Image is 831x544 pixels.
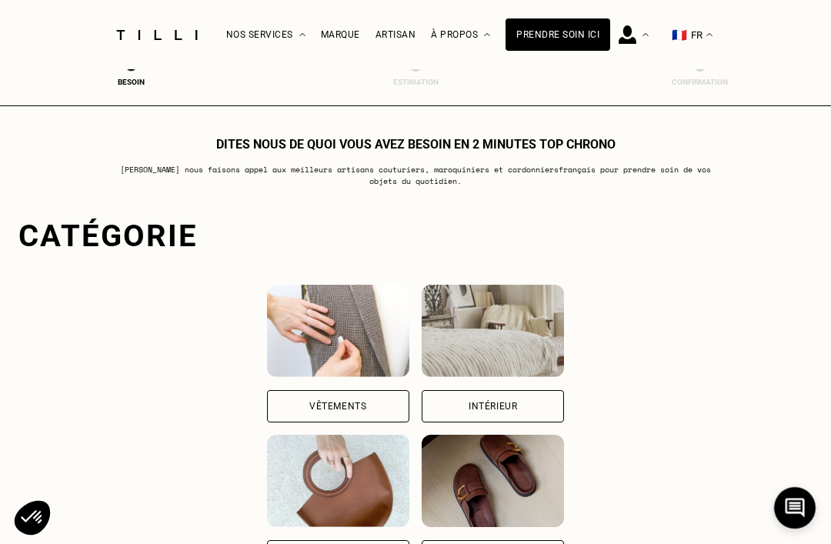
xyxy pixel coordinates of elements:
[422,435,564,527] img: Chaussures
[431,1,490,69] div: À propos
[267,435,409,527] img: Accessoires
[469,402,517,411] div: Intérieur
[321,29,360,40] a: Marque
[101,78,162,86] div: Besoin
[706,33,713,37] img: menu déroulant
[309,402,366,411] div: Vêtements
[18,218,813,254] div: Catégorie
[506,18,610,51] a: Prendre soin ici
[619,25,636,44] img: icône connexion
[642,33,649,37] img: Menu déroulant
[669,78,731,86] div: Confirmation
[484,33,490,37] img: Menu déroulant à propos
[226,1,305,69] div: Nos services
[672,28,687,42] span: 🇫🇷
[422,285,564,377] img: Intérieur
[299,33,305,37] img: Menu déroulant
[111,30,203,40] img: Logo du service de couturière Tilli
[375,29,416,40] a: Artisan
[385,78,446,86] div: Estimation
[267,285,409,377] img: Vêtements
[111,164,721,187] p: [PERSON_NAME] nous faisons appel aux meilleurs artisans couturiers , maroquiniers et cordonniers ...
[216,137,616,152] h1: Dites nous de quoi vous avez besoin en 2 minutes top chrono
[664,1,720,69] button: 🇫🇷 FR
